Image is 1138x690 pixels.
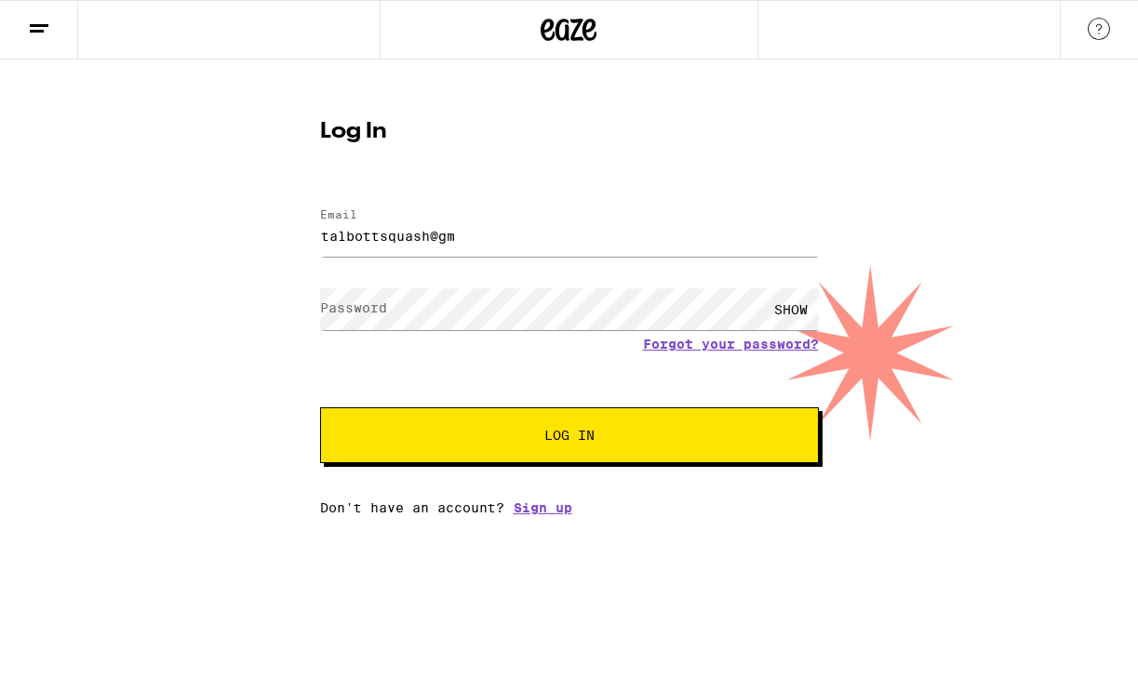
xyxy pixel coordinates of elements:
[320,215,819,257] input: Email
[320,208,357,220] label: Email
[320,407,819,463] button: Log In
[544,429,595,442] span: Log In
[514,500,572,515] a: Sign up
[763,288,819,330] div: SHOW
[320,300,387,315] label: Password
[643,337,819,352] a: Forgot your password?
[320,500,819,515] div: Don't have an account?
[320,121,819,143] h1: Log In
